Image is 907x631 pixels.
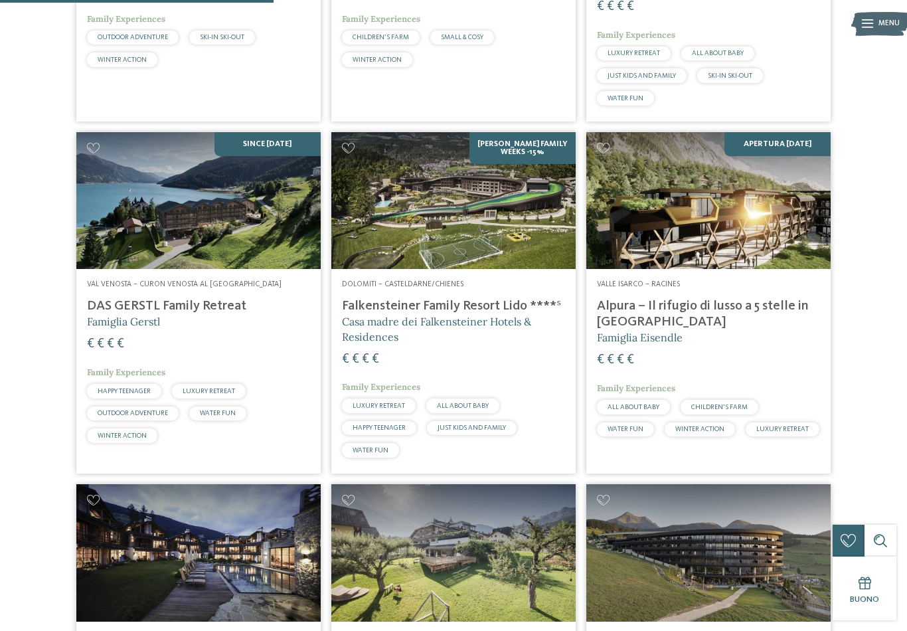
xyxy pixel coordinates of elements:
span: Family Experiences [87,13,165,25]
img: Cercate un hotel per famiglie? Qui troverete solo i migliori! [76,132,321,270]
span: WINTER ACTION [675,426,724,432]
span: WINTER ACTION [353,56,402,63]
span: Famiglia Eisendle [597,331,683,344]
span: € [342,353,349,366]
span: Dolomiti – Casteldarne/Chienes [342,280,463,288]
h4: DAS GERSTL Family Retreat [87,298,310,314]
span: SMALL & COSY [441,34,483,41]
span: WATER FUN [353,447,388,454]
a: Cercate un hotel per famiglie? Qui troverete solo i migliori! SINCE [DATE] Val Venosta – Curon Ve... [76,132,321,474]
span: CHILDREN’S FARM [691,404,748,410]
span: Family Experiences [342,13,420,25]
span: Valle Isarco – Racines [597,280,680,288]
span: ALL ABOUT BABY [692,50,744,56]
span: Buono [850,595,879,604]
span: LUXURY RETREAT [608,50,660,56]
span: OUTDOOR ADVENTURE [98,34,168,41]
span: SKI-IN SKI-OUT [200,34,244,41]
span: € [372,353,379,366]
span: ALL ABOUT BABY [437,403,489,409]
span: € [87,337,94,351]
img: Cercate un hotel per famiglie? Qui troverete solo i migliori! [586,484,831,622]
span: Family Experiences [342,381,420,393]
span: WINTER ACTION [98,432,147,439]
span: LUXURY RETREAT [183,388,235,395]
span: € [117,337,124,351]
span: Family Experiences [597,29,675,41]
span: JUST KIDS AND FAMILY [608,72,676,79]
span: Val Venosta – Curon Venosta al [GEOGRAPHIC_DATA] [87,280,282,288]
span: € [362,353,369,366]
span: HAPPY TEENAGER [353,424,406,431]
span: LUXURY RETREAT [353,403,405,409]
span: € [617,353,624,367]
span: € [352,353,359,366]
a: Cercate un hotel per famiglie? Qui troverete solo i migliori! [PERSON_NAME] Family Weeks -15% Dol... [331,132,576,474]
span: Family Experiences [87,367,165,378]
span: WINTER ACTION [98,56,147,63]
span: WATER FUN [608,95,643,102]
img: Cercate un hotel per famiglie? Qui troverete solo i migliori! [331,484,576,622]
span: OUTDOOR ADVENTURE [98,410,168,416]
span: WATER FUN [608,426,643,432]
span: € [627,353,634,367]
span: Family Experiences [597,383,675,394]
span: € [597,353,604,367]
span: € [107,337,114,351]
span: CHILDREN’S FARM [353,34,409,41]
a: Cercate un hotel per famiglie? Qui troverete solo i migliori! Apertura [DATE] Valle Isarco – Raci... [586,132,831,474]
img: Post Alpina - Family Mountain Chalets ****ˢ [76,484,321,622]
img: Cercate un hotel per famiglie? Qui troverete solo i migliori! [331,132,576,270]
h4: Falkensteiner Family Resort Lido ****ˢ [342,298,565,314]
span: SKI-IN SKI-OUT [708,72,752,79]
span: € [607,353,614,367]
span: € [97,337,104,351]
span: WATER FUN [200,410,236,416]
span: ALL ABOUT BABY [608,404,659,410]
span: Casa madre dei Falkensteiner Hotels & Residences [342,315,531,343]
span: JUST KIDS AND FAMILY [438,424,506,431]
img: Cercate un hotel per famiglie? Qui troverete solo i migliori! [586,132,831,270]
span: LUXURY RETREAT [756,426,809,432]
a: Buono [833,557,896,620]
span: Famiglia Gerstl [87,315,160,328]
span: HAPPY TEENAGER [98,388,151,395]
h4: Alpura – Il rifugio di lusso a 5 stelle in [GEOGRAPHIC_DATA] [597,298,820,330]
